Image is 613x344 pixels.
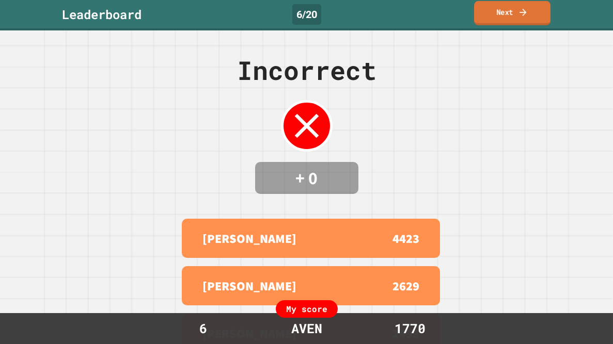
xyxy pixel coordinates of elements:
div: Incorrect [237,51,376,90]
div: 6 / 20 [292,4,321,25]
p: 4423 [392,229,419,248]
a: Next [474,1,551,25]
h4: + 0 [265,167,348,189]
div: Leaderboard [62,5,142,24]
p: 2629 [392,276,419,295]
div: 1770 [371,319,449,338]
p: [PERSON_NAME] [202,276,296,295]
p: [PERSON_NAME] [202,229,296,248]
div: My score [276,300,338,318]
div: 6 [165,319,242,338]
div: AVEN [281,319,333,338]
